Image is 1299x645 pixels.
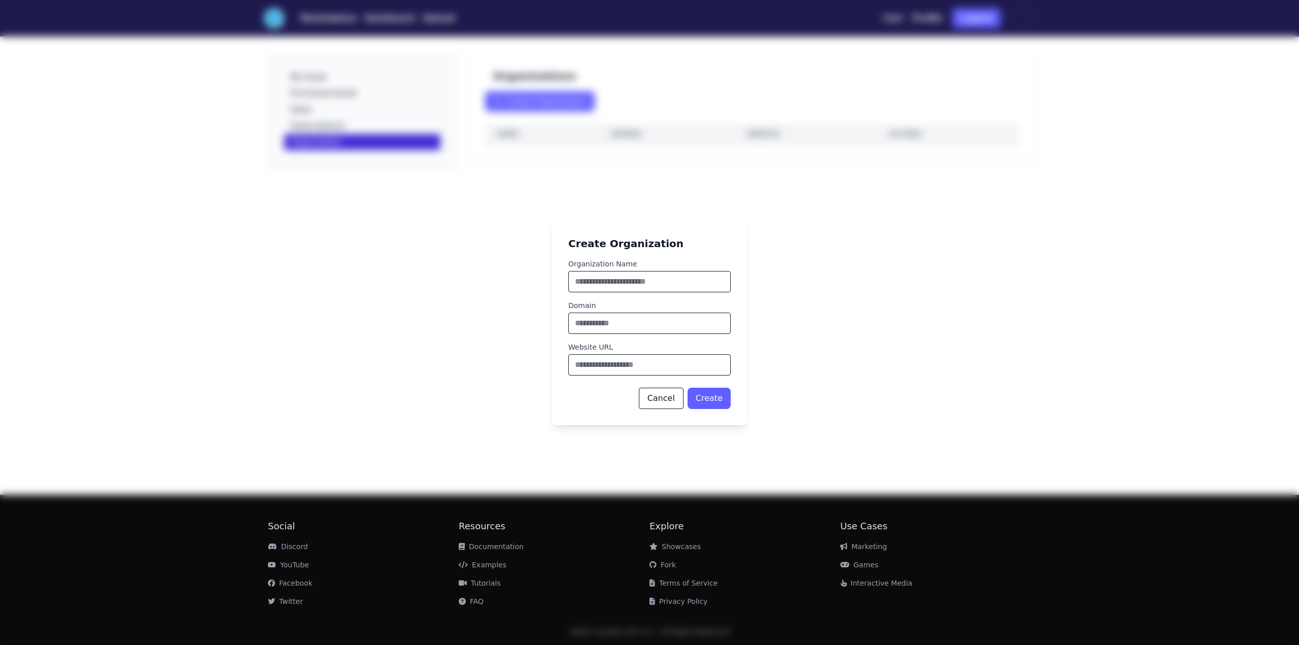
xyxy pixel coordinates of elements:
a: YouTube [268,561,309,569]
a: Fork [649,561,676,569]
h2: Social [268,519,459,533]
label: Website URL [568,342,731,352]
a: Interactive Media [840,579,912,587]
a: FAQ [459,597,484,605]
label: Organization Name [568,259,731,269]
label: Domain [568,300,731,311]
a: Discord [268,542,308,551]
a: Facebook [268,579,313,587]
a: Twitter [268,597,303,605]
h2: Resources [459,519,649,533]
button: Create [688,388,731,409]
button: Cancel [639,388,683,409]
a: Tutorials [459,579,501,587]
a: Marketing [840,542,887,551]
h2: Create Organization [568,236,731,251]
a: Showcases [649,542,701,551]
a: Documentation [459,542,524,551]
h2: Use Cases [840,519,1031,533]
a: Examples [459,561,506,569]
a: Privacy Policy [649,597,707,605]
a: Terms of Service [649,579,717,587]
h2: Explore [649,519,840,533]
a: Games [840,561,878,569]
